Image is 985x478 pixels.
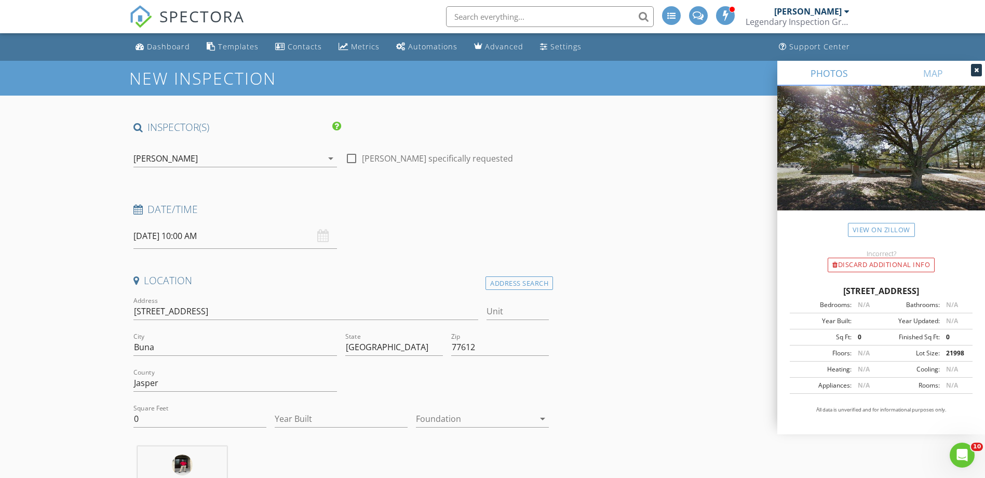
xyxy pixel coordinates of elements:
[790,406,973,414] p: All data is unverified and for informational purposes only.
[159,5,245,27] span: SPECTORA
[858,381,870,390] span: N/A
[470,37,528,57] a: Advanced
[218,42,259,51] div: Templates
[133,154,198,163] div: [PERSON_NAME]
[940,333,969,342] div: 0
[334,37,384,57] a: Metrics
[133,203,549,216] h4: Date/Time
[172,455,193,475] img: img_6991.png
[793,349,852,358] div: Floors:
[946,316,958,325] span: N/A
[133,223,337,249] input: Select date
[946,381,958,390] span: N/A
[362,153,513,164] label: [PERSON_NAME] specifically requested
[129,14,245,36] a: SPECTORA
[793,300,852,310] div: Bedrooms:
[775,37,854,57] a: Support Center
[129,69,359,87] h1: New Inspection
[133,121,341,134] h4: INSPECTOR(S)
[203,37,263,57] a: Templates
[881,349,940,358] div: Lot Size:
[971,443,983,451] span: 10
[446,6,654,27] input: Search everything...
[858,349,870,357] span: N/A
[288,42,322,51] div: Contacts
[852,333,881,342] div: 0
[946,300,958,309] span: N/A
[881,381,940,390] div: Rooms:
[408,42,457,51] div: Automations
[858,365,870,374] span: N/A
[940,349,969,358] div: 21998
[351,42,380,51] div: Metrics
[881,300,940,310] div: Bathrooms:
[777,61,881,86] a: PHOTOS
[881,316,940,326] div: Year Updated:
[848,223,915,237] a: View on Zillow
[133,274,549,287] h4: Location
[793,333,852,342] div: Sq Ft:
[550,42,582,51] div: Settings
[777,249,985,258] div: Incorrect?
[392,37,462,57] a: Automations (Advanced)
[858,300,870,309] span: N/A
[950,443,975,468] iframe: Intercom live chat
[793,316,852,326] div: Year Built:
[485,276,553,290] div: Address Search
[793,365,852,374] div: Heating:
[946,365,958,374] span: N/A
[271,37,326,57] a: Contacts
[789,42,850,51] div: Support Center
[777,86,985,235] img: streetview
[774,6,842,17] div: [PERSON_NAME]
[325,152,337,165] i: arrow_drop_down
[746,17,849,27] div: Legendary Inspection Group, LLC
[881,333,940,342] div: Finished Sq Ft:
[828,258,935,272] div: Discard Additional info
[129,5,152,28] img: The Best Home Inspection Software - Spectora
[793,381,852,390] div: Appliances:
[881,61,985,86] a: MAP
[536,413,549,425] i: arrow_drop_down
[536,37,586,57] a: Settings
[147,42,190,51] div: Dashboard
[790,285,973,297] div: [STREET_ADDRESS]
[485,42,523,51] div: Advanced
[131,37,194,57] a: Dashboard
[881,365,940,374] div: Cooling:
